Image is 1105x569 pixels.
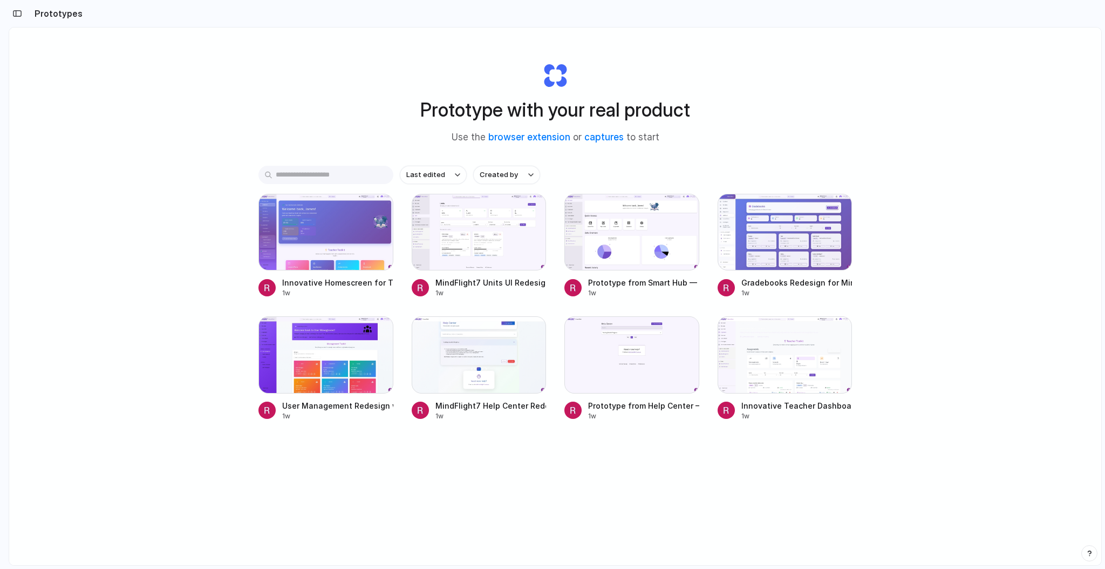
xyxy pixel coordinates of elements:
a: MindFlight7 Help Center RedesignMindFlight7 Help Center Redesign1w [412,316,547,421]
div: MindFlight7 Help Center Redesign [435,400,547,411]
div: 1w [588,288,699,298]
div: 1w [741,411,852,421]
button: Created by [473,166,540,184]
a: Innovative Homescreen for TeachersInnovative Homescreen for Teachers1w [258,194,393,298]
div: User Management Redesign with New Themes [282,400,393,411]
a: Prototype from Help Center — MindFlight7 Smart HubPrototype from Help Center — MindFlight7 Smart ... [564,316,699,421]
a: browser extension [488,132,570,143]
button: Last edited [400,166,467,184]
div: 1w [282,411,393,421]
h2: Prototypes [30,7,83,20]
div: 1w [282,288,393,298]
a: User Management Redesign with New ThemesUser Management Redesign with New Themes1w [258,316,393,421]
span: Created by [480,170,518,180]
div: Gradebooks Redesign for MindFlight7 [741,277,852,288]
div: 1w [741,288,852,298]
div: Innovative Teacher Dashboard for MindFlight7 [741,400,852,411]
a: Innovative Teacher Dashboard for MindFlight7Innovative Teacher Dashboard for MindFlight71w [718,316,852,421]
div: 1w [435,411,547,421]
div: 1w [588,411,699,421]
div: Prototype from Help Center — MindFlight7 Smart Hub [588,400,699,411]
span: Use the or to start [452,131,659,145]
a: Prototype from Smart Hub — Welcome Back, JamesPrototype from Smart Hub — Welcome Back, [PERSON_NA... [564,194,699,298]
a: Gradebooks Redesign for MindFlight7Gradebooks Redesign for MindFlight71w [718,194,852,298]
a: captures [584,132,624,143]
div: Prototype from Smart Hub — Welcome Back, [PERSON_NAME] [588,277,699,288]
a: MindFlight7 Units UI RedesignMindFlight7 Units UI Redesign1w [412,194,547,298]
div: MindFlight7 Units UI Redesign [435,277,547,288]
h1: Prototype with your real product [420,96,690,124]
span: Last edited [406,170,445,180]
div: Innovative Homescreen for Teachers [282,277,393,288]
div: 1w [435,288,547,298]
